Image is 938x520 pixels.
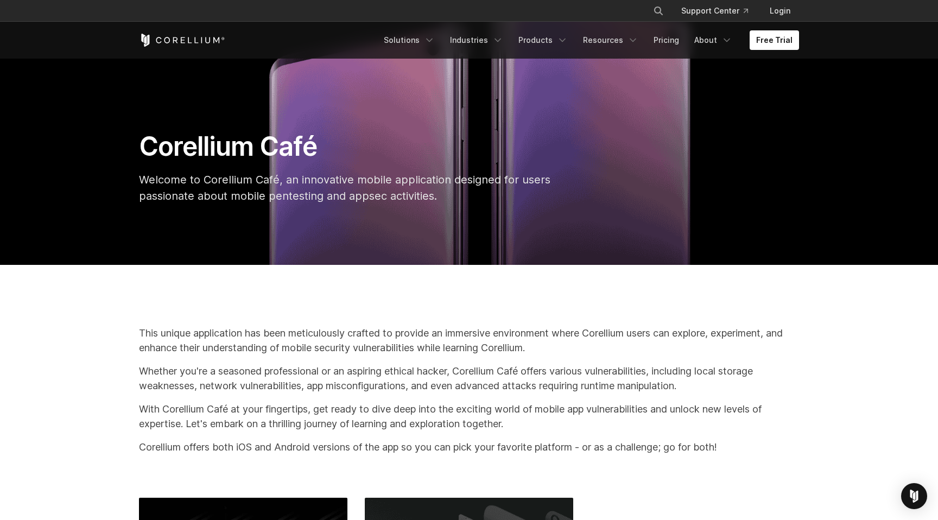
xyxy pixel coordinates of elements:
[139,130,572,163] h1: Corellium Café
[761,1,799,21] a: Login
[443,30,510,50] a: Industries
[139,172,572,204] p: Welcome to Corellium Café, an innovative mobile application designed for users passionate about m...
[673,1,757,21] a: Support Center
[750,30,799,50] a: Free Trial
[139,326,799,355] p: This unique application has been meticulously crafted to provide an immersive environment where C...
[139,364,799,393] p: Whether you're a seasoned professional or an aspiring ethical hacker, Corellium Café offers vario...
[649,1,668,21] button: Search
[139,440,799,454] p: Corellium offers both iOS and Android versions of the app so you can pick your favorite platform ...
[647,30,686,50] a: Pricing
[377,30,799,50] div: Navigation Menu
[901,483,927,509] div: Open Intercom Messenger
[576,30,645,50] a: Resources
[688,30,739,50] a: About
[139,34,225,47] a: Corellium Home
[139,402,799,431] p: With Corellium Café at your fingertips, get ready to dive deep into the exciting world of mobile ...
[640,1,799,21] div: Navigation Menu
[377,30,441,50] a: Solutions
[512,30,574,50] a: Products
